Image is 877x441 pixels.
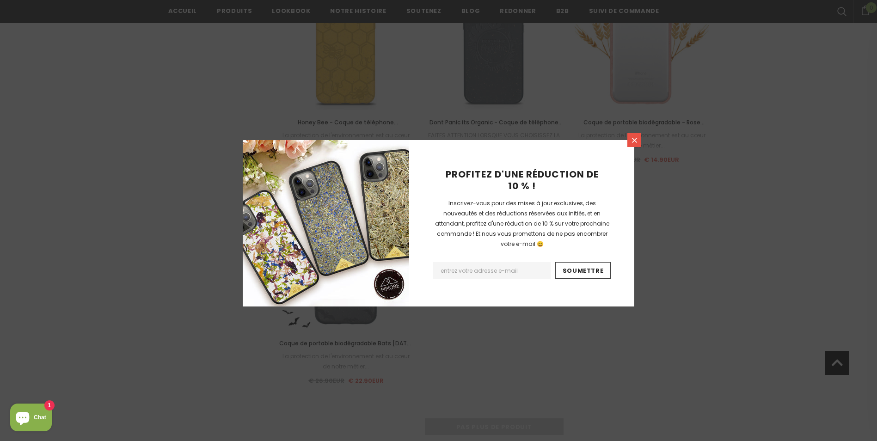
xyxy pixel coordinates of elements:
[7,404,55,434] inbox-online-store-chat: Shopify online store chat
[555,262,611,279] input: Soumettre
[433,262,551,279] input: Email Address
[627,133,641,147] a: Fermer
[446,168,599,192] span: PROFITEZ D'UNE RÉDUCTION DE 10 % !
[435,199,609,248] span: Inscrivez-vous pour des mises à jour exclusives, des nouveautés et des réductions réservées aux i...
